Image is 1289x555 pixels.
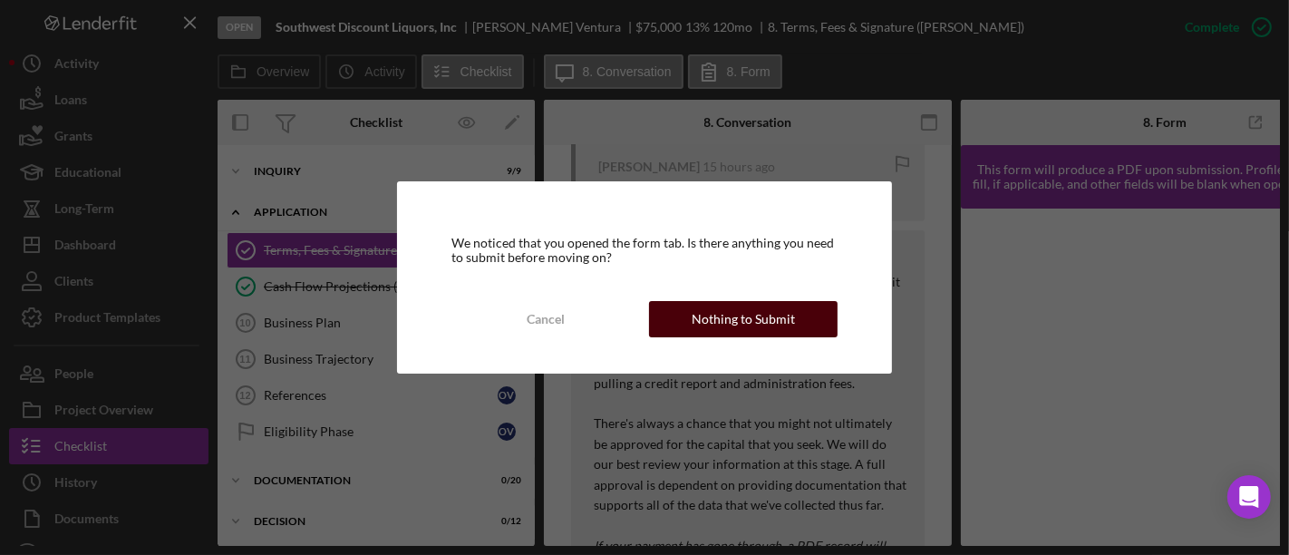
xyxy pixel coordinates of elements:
div: Open Intercom Messenger [1227,475,1271,519]
button: Nothing to Submit [649,301,838,337]
div: Nothing to Submit [692,301,795,337]
div: We noticed that you opened the form tab. Is there anything you need to submit before moving on? [451,236,838,265]
button: Cancel [451,301,640,337]
div: Cancel [527,301,565,337]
